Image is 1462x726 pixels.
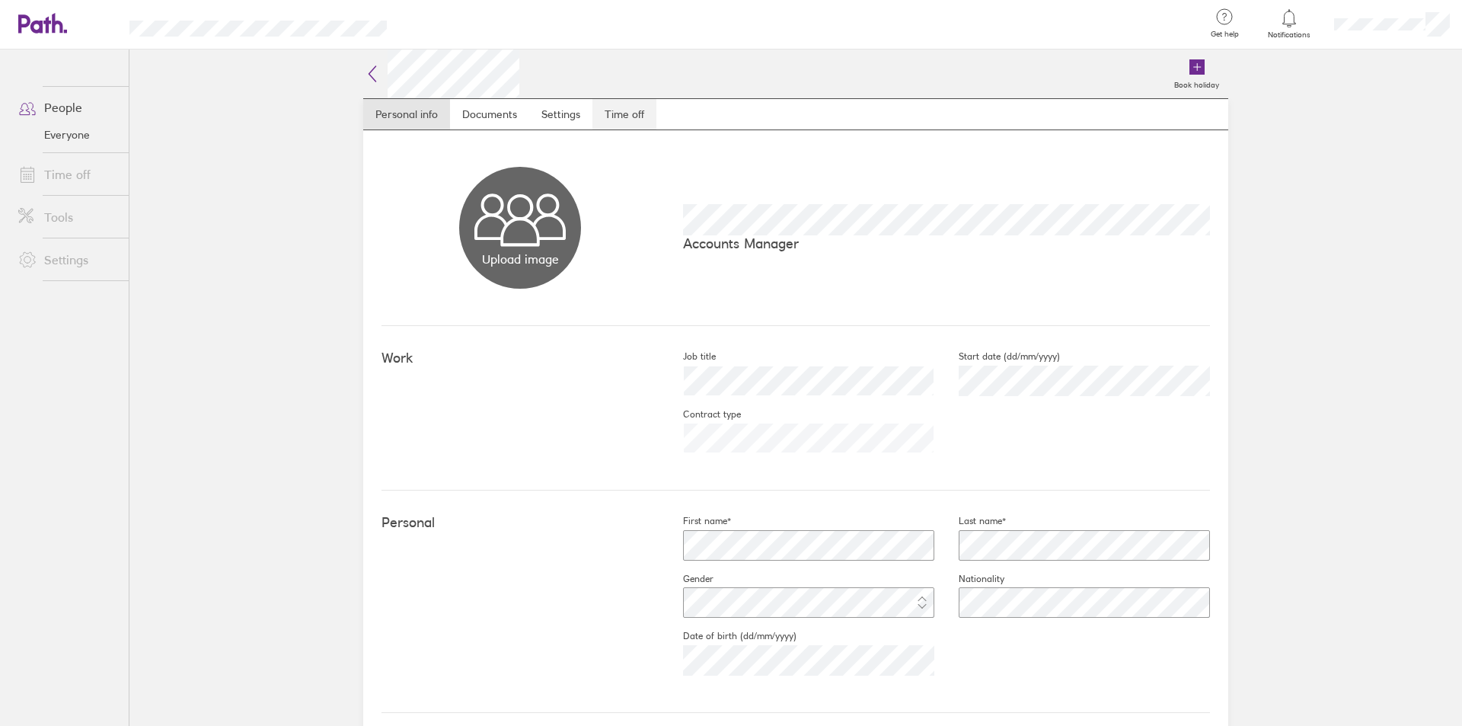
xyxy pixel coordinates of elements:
[1200,30,1250,39] span: Get help
[363,99,450,130] a: Personal info
[659,350,716,363] label: Job title
[1265,30,1314,40] span: Notifications
[6,159,129,190] a: Time off
[6,202,129,232] a: Tools
[934,515,1006,527] label: Last name*
[934,573,1004,585] label: Nationality
[1265,8,1314,40] a: Notifications
[1165,76,1228,90] label: Book holiday
[6,92,129,123] a: People
[934,350,1060,363] label: Start date (dd/mm/yyyy)
[659,408,741,421] label: Contract type
[659,630,796,642] label: Date of birth (dd/mm/yyyy)
[450,99,529,130] a: Documents
[592,99,656,130] a: Time off
[659,515,731,527] label: First name*
[6,123,129,147] a: Everyone
[1165,50,1228,98] a: Book holiday
[6,245,129,275] a: Settings
[683,235,1210,251] p: Accounts Manager
[381,515,659,531] h4: Personal
[381,350,659,366] h4: Work
[529,99,592,130] a: Settings
[659,573,713,585] label: Gender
